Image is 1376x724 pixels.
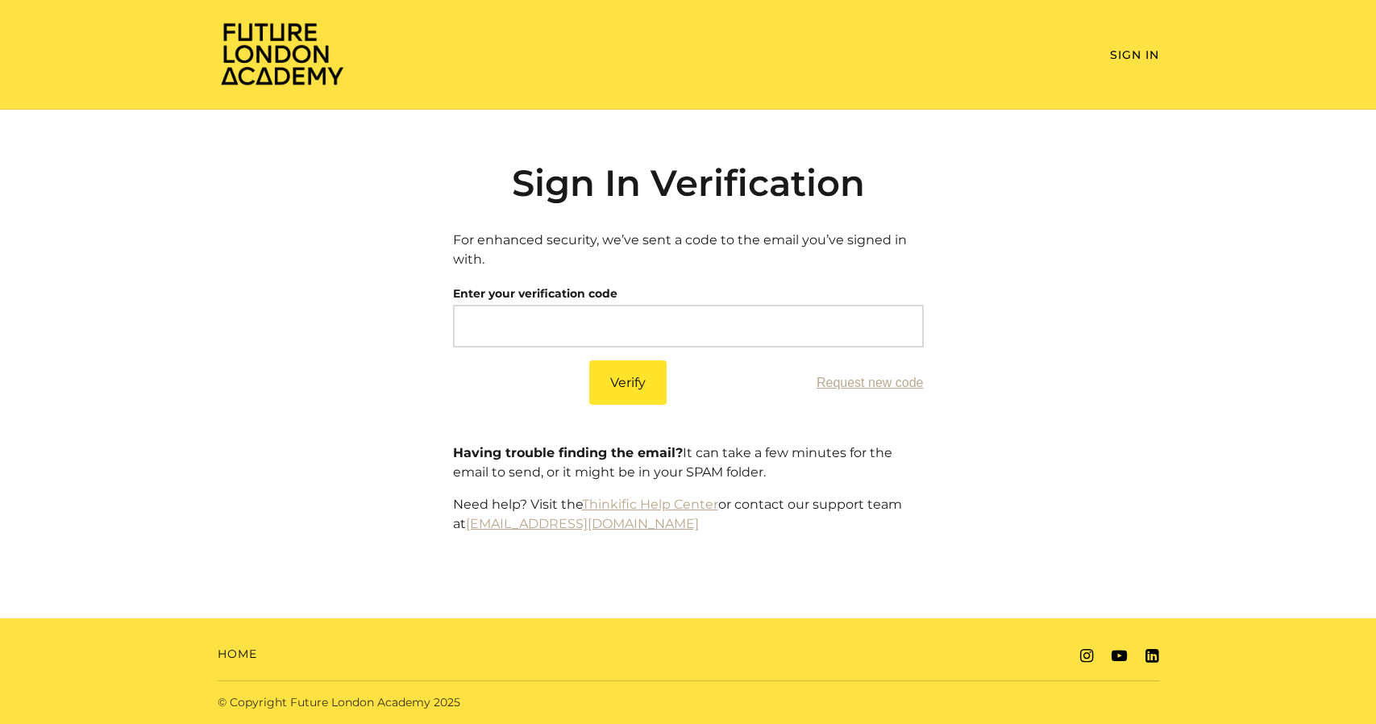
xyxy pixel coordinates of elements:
a: Sign In [1110,48,1159,62]
p: It can take a few minutes for the email to send, or it might be in your SPAM folder. [453,443,924,482]
div: © Copyright Future London Academy 2025 [205,694,688,711]
strong: Having trouble finding the email? [453,445,683,460]
button: Request new code [817,376,924,390]
p: Need help? Visit the or contact our support team at [453,495,924,534]
a: Thinkific Help Center [582,497,718,512]
h2: Sign In Verification [453,161,924,205]
button: Verify [589,360,667,405]
label: Enter your verification code [453,282,617,305]
img: Home Page [218,21,347,86]
a: Home [218,646,257,663]
a: [EMAIL_ADDRESS][DOMAIN_NAME] [466,516,699,531]
p: For enhanced security, we’ve sent a code to the email you’ve signed in with. [453,231,924,269]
